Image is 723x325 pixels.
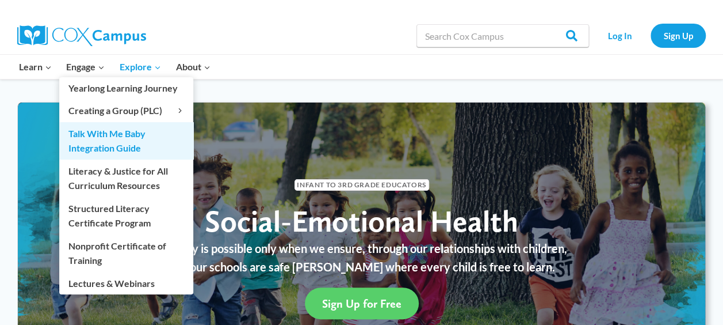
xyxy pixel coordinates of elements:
[59,235,193,271] a: Nonprofit Certificate of Training
[59,55,113,79] button: Child menu of Engage
[112,55,169,79] button: Child menu of Explore
[12,55,217,79] nav: Primary Navigation
[156,241,567,255] span: Literacy is possible only when we ensure, through our relationships with children,
[59,122,193,159] a: Talk With Me Baby Integration Guide
[166,260,555,274] span: that our schools are safe [PERSON_NAME] where every child is free to learn.
[651,24,706,47] a: Sign Up
[59,197,193,234] a: Structured Literacy Certificate Program
[294,179,429,190] span: Infant to 3rd Grade Educators
[169,55,218,79] button: Child menu of About
[59,160,193,196] a: Literacy & Justice for All Curriculum Resources
[595,24,706,47] nav: Secondary Navigation
[416,24,589,47] input: Search Cox Campus
[59,77,193,99] a: Yearlong Learning Journey
[322,297,401,311] span: Sign Up for Free
[305,288,419,319] a: Sign Up for Free
[205,203,518,239] span: Social-Emotional Health
[595,24,645,47] a: Log In
[12,55,59,79] button: Child menu of Learn
[59,100,193,122] button: Child menu of Creating a Group (PLC)
[59,272,193,294] a: Lectures & Webinars
[17,25,146,46] img: Cox Campus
